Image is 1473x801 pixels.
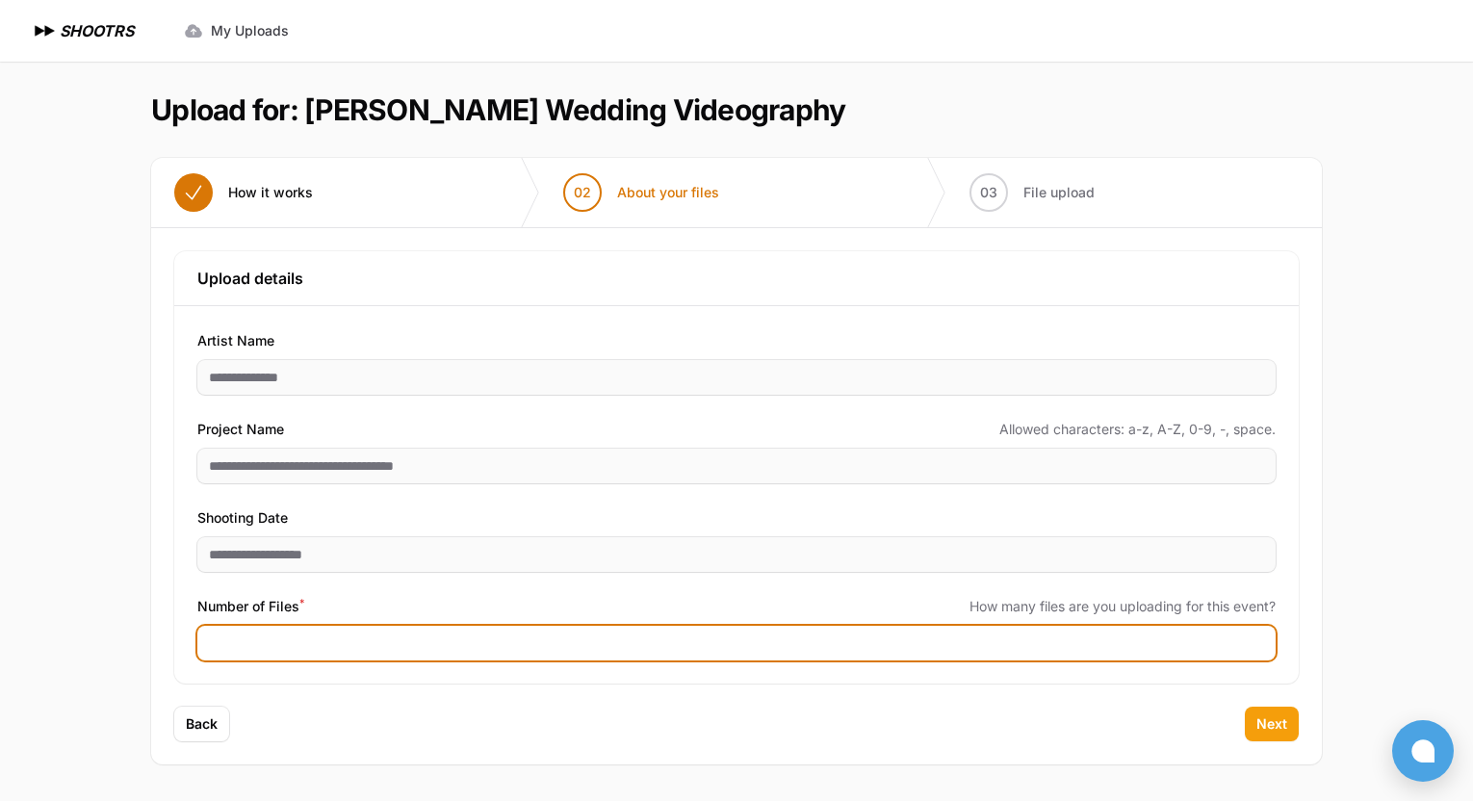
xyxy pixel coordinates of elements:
[540,158,742,227] button: 02 About your files
[60,19,134,42] h1: SHOOTRS
[197,329,274,352] span: Artist Name
[999,420,1276,439] span: Allowed characters: a-z, A-Z, 0-9, -, space.
[228,183,313,202] span: How it works
[1392,720,1454,782] button: Open chat window
[617,183,719,202] span: About your files
[31,19,134,42] a: SHOOTRS SHOOTRS
[1245,707,1299,741] button: Next
[969,597,1276,616] span: How many files are you uploading for this event?
[186,714,218,734] span: Back
[946,158,1118,227] button: 03 File upload
[172,13,300,48] a: My Uploads
[31,19,60,42] img: SHOOTRS
[211,21,289,40] span: My Uploads
[174,707,229,741] button: Back
[574,183,591,202] span: 02
[197,506,288,530] span: Shooting Date
[1256,714,1287,734] span: Next
[980,183,997,202] span: 03
[151,158,336,227] button: How it works
[197,595,304,618] span: Number of Files
[197,418,284,441] span: Project Name
[151,92,845,127] h1: Upload for: [PERSON_NAME] Wedding Videography
[1023,183,1095,202] span: File upload
[197,267,1276,290] h3: Upload details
